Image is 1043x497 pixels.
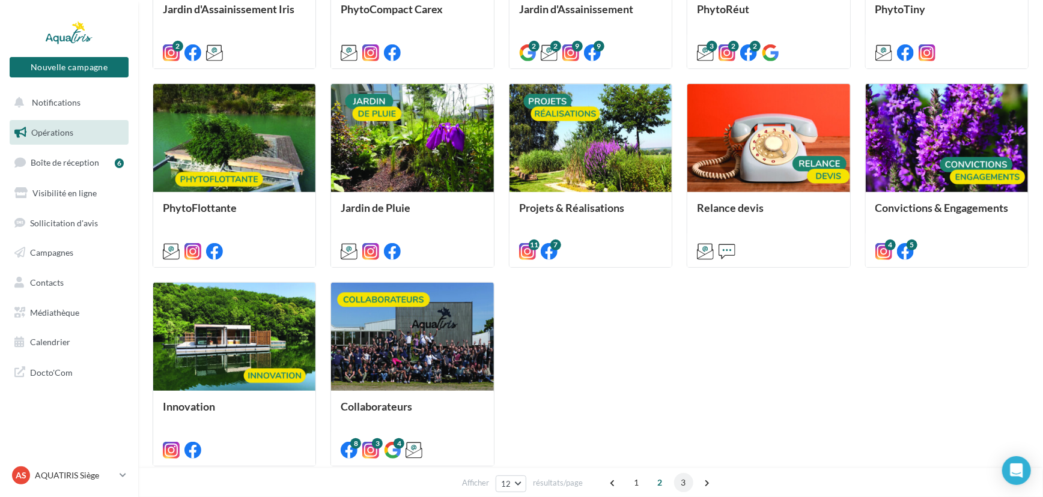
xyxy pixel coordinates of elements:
[10,464,129,487] a: AS AQUATIRIS Siège
[115,158,124,168] div: 6
[10,57,129,77] button: Nouvelle campagne
[875,202,1018,226] div: Convictions & Engagements
[163,3,306,27] div: Jardin d'Assainissement Iris
[31,157,99,167] span: Boîte de réception
[550,41,561,52] div: 2
[30,364,73,380] span: Docto'Com
[394,438,404,449] div: 4
[572,41,583,52] div: 9
[7,330,131,355] a: Calendrier
[7,211,131,236] a: Sollicitation d'avis
[707,41,717,52] div: 3
[875,3,1018,27] div: PhytoTiny
[16,469,26,481] span: AS
[550,239,561,250] div: 7
[7,149,131,175] a: Boîte de réception6
[519,3,662,27] div: Jardin d'Assainissement
[885,239,896,250] div: 4
[627,473,646,492] span: 1
[750,41,761,52] div: 2
[32,97,81,107] span: Notifications
[30,277,64,288] span: Contacts
[32,188,97,198] span: Visibilité en ligne
[7,270,131,295] a: Contacts
[7,300,131,325] a: Médiathèque
[163,202,306,226] div: PhytoFlottante
[674,473,693,492] span: 3
[31,127,73,137] span: Opérations
[1002,456,1031,485] div: Open Intercom Messenger
[341,202,484,226] div: Jardin de Pluie
[651,473,670,492] span: 2
[519,202,662,226] div: Projets & Réalisations
[7,120,131,145] a: Opérations
[372,438,383,449] div: 3
[7,181,131,206] a: Visibilité en ligne
[30,337,70,347] span: Calendrier
[501,479,511,489] span: 12
[697,3,840,27] div: PhytoRéut
[7,240,131,265] a: Campagnes
[163,400,306,424] div: Innovation
[496,475,526,492] button: 12
[7,360,131,385] a: Docto'Com
[30,247,73,258] span: Campagnes
[30,217,98,227] span: Sollicitation d'avis
[533,477,583,489] span: résultats/page
[462,477,489,489] span: Afficher
[30,307,79,318] span: Médiathèque
[7,90,126,115] button: Notifications
[907,239,917,250] div: 5
[350,438,361,449] div: 8
[529,239,540,250] div: 11
[529,41,540,52] div: 2
[341,3,484,27] div: PhytoCompact Carex
[35,469,115,481] p: AQUATIRIS Siège
[728,41,739,52] div: 2
[172,41,183,52] div: 2
[594,41,604,52] div: 9
[341,400,484,424] div: Collaborateurs
[697,202,840,226] div: Relance devis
